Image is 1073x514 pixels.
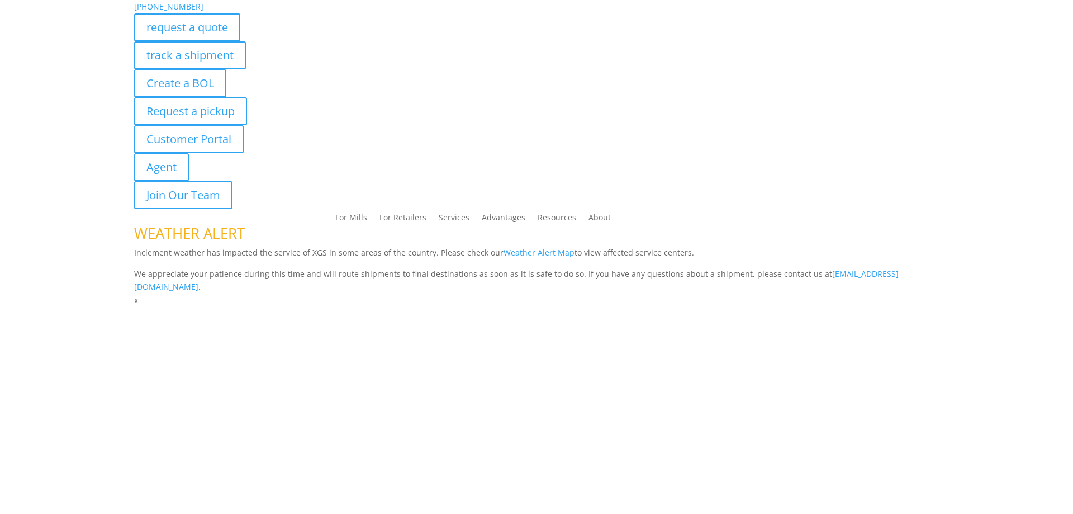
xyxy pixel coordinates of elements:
[538,214,576,226] a: Resources
[504,247,575,258] a: Weather Alert Map
[134,329,939,343] p: Complete the form below and a member of our team will be in touch within 24 hours.
[134,267,939,294] p: We appreciate your patience during this time and will route shipments to final destinations as so...
[134,294,939,307] p: x
[439,214,469,226] a: Services
[134,41,246,69] a: track a shipment
[134,125,244,153] a: Customer Portal
[134,69,226,97] a: Create a BOL
[134,97,247,125] a: Request a pickup
[134,246,939,267] p: Inclement weather has impacted the service of XGS in some areas of the country. Please check our ...
[379,214,426,226] a: For Retailers
[134,223,245,243] span: WEATHER ALERT
[335,214,367,226] a: For Mills
[134,153,189,181] a: Agent
[134,13,240,41] a: request a quote
[482,214,525,226] a: Advantages
[588,214,611,226] a: About
[134,1,203,12] a: [PHONE_NUMBER]
[134,181,232,209] a: Join Our Team
[134,307,939,329] h1: Contact Us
